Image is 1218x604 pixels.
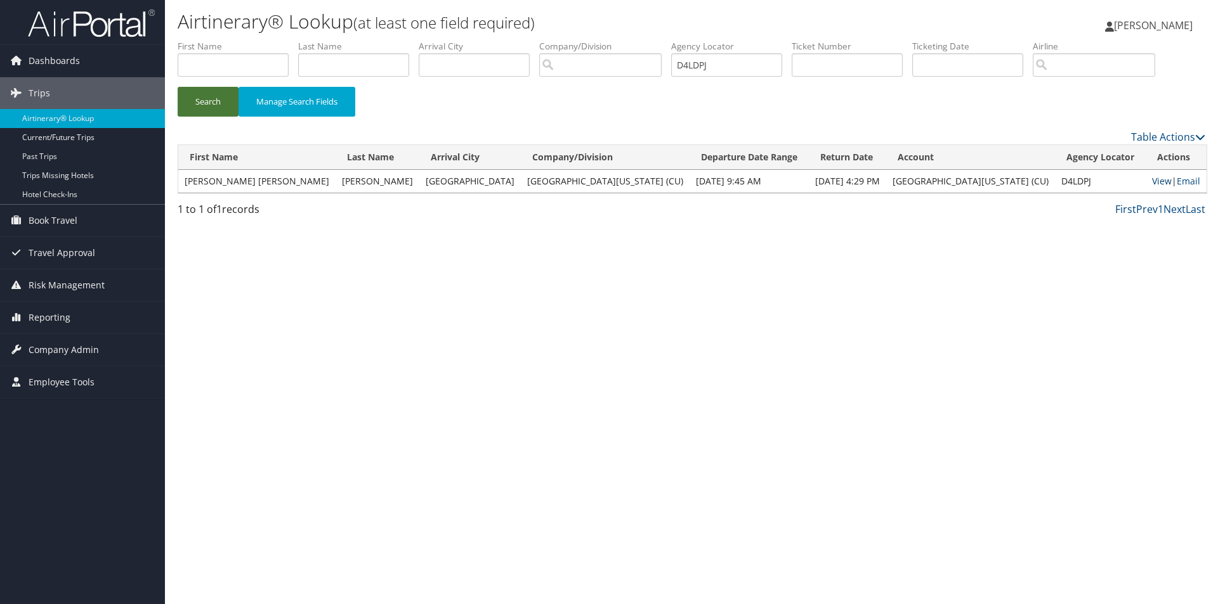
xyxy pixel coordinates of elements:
td: [DATE] 9:45 AM [690,170,809,193]
th: Company/Division [521,145,690,170]
label: Company/Division [539,40,671,53]
label: Ticket Number [792,40,912,53]
div: 1 to 1 of records [178,202,421,223]
small: (at least one field required) [353,12,535,33]
th: Departure Date Range: activate to sort column ascending [690,145,809,170]
td: | [1146,170,1207,193]
a: Last [1186,202,1205,216]
button: Manage Search Fields [239,87,355,117]
th: Account: activate to sort column ascending [886,145,1055,170]
td: [GEOGRAPHIC_DATA][US_STATE] (CU) [886,170,1055,193]
th: Arrival City: activate to sort column ascending [419,145,521,170]
td: [PERSON_NAME] [PERSON_NAME] [178,170,336,193]
th: Agency Locator: activate to sort column ascending [1055,145,1146,170]
td: [GEOGRAPHIC_DATA][US_STATE] (CU) [521,170,690,193]
a: Prev [1136,202,1158,216]
a: 1 [1158,202,1163,216]
span: Employee Tools [29,366,95,398]
label: First Name [178,40,298,53]
span: Dashboards [29,45,80,77]
a: Next [1163,202,1186,216]
th: Last Name: activate to sort column ascending [336,145,419,170]
label: Ticketing Date [912,40,1033,53]
td: [DATE] 4:29 PM [809,170,886,193]
span: Company Admin [29,334,99,366]
td: D4LDPJ [1055,170,1146,193]
h1: Airtinerary® Lookup [178,8,863,35]
td: [GEOGRAPHIC_DATA] [419,170,521,193]
span: Risk Management [29,269,105,301]
button: Search [178,87,239,117]
a: View [1152,175,1172,187]
a: First [1115,202,1136,216]
label: Arrival City [419,40,539,53]
a: [PERSON_NAME] [1105,6,1205,44]
span: [PERSON_NAME] [1114,18,1193,32]
span: Book Travel [29,205,77,236]
td: [PERSON_NAME] [336,170,419,193]
img: airportal-logo.png [28,8,155,38]
span: Travel Approval [29,237,95,269]
label: Airline [1033,40,1165,53]
th: Return Date: activate to sort column ascending [809,145,886,170]
span: Trips [29,77,50,109]
span: Reporting [29,302,70,333]
span: 1 [216,202,222,216]
label: Agency Locator [671,40,792,53]
a: Email [1177,175,1200,187]
label: Last Name [298,40,419,53]
a: Table Actions [1131,130,1205,144]
th: First Name: activate to sort column ascending [178,145,336,170]
th: Actions [1146,145,1207,170]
